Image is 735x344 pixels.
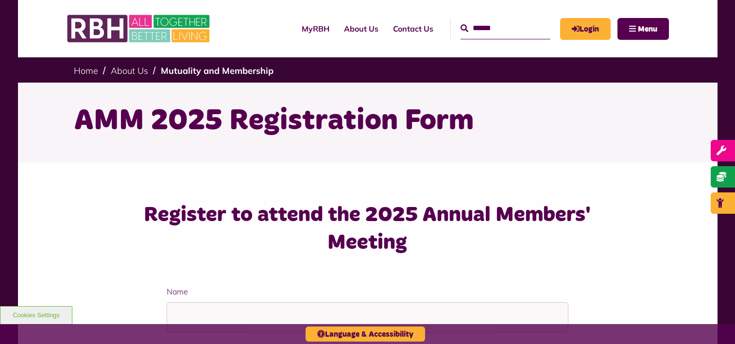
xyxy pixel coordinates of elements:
[560,18,611,40] a: MyRBH
[74,65,98,76] a: Home
[161,65,273,76] a: Mutuality and Membership
[111,65,148,76] a: About Us
[617,18,669,40] button: Navigation
[167,286,568,297] label: Name
[691,300,735,344] iframe: Netcall Web Assistant for live chat
[386,16,441,42] a: Contact Us
[117,201,618,257] h3: Register to attend the 2025 Annual Members' Meeting
[67,10,212,48] img: RBH
[337,16,386,42] a: About Us
[74,102,662,140] h1: AMM 2025 Registration Form
[638,25,657,33] span: Menu
[294,16,337,42] a: MyRBH
[306,327,425,342] button: Language & Accessibility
